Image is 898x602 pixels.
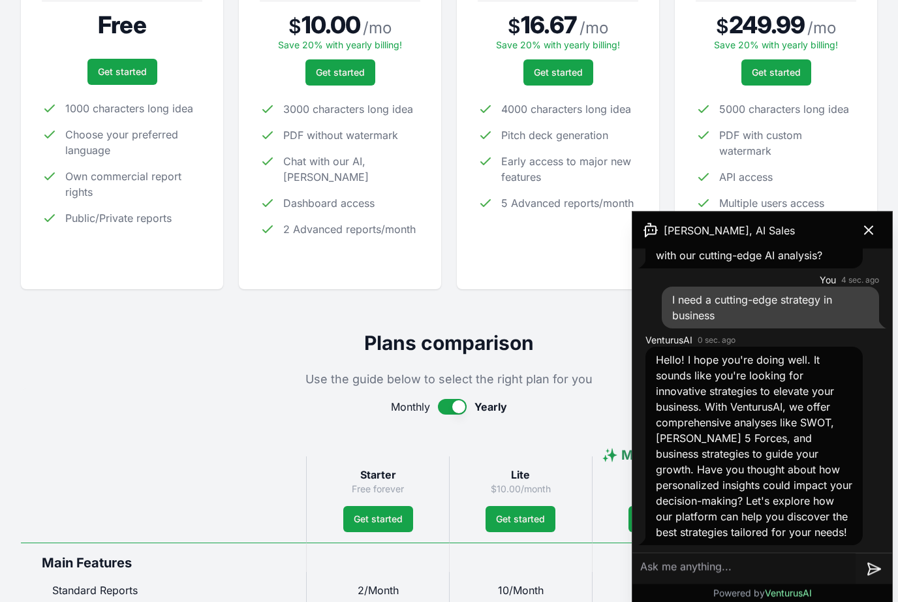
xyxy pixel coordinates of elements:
[628,506,698,532] a: Get started
[283,221,416,237] span: 2 Advanced reports/month
[283,101,413,117] span: 3000 characters long idea
[672,293,832,322] span: I need a cutting-edge strategy in business
[765,588,812,599] span: VenturusAI
[21,543,306,572] div: Main Features
[508,14,521,38] span: $
[719,127,856,159] span: PDF with custom watermark
[317,467,439,483] h3: Starter
[729,12,805,38] span: 249.99
[460,467,581,483] h3: Lite
[21,370,877,388] p: Use the guide below to select the right plan for you
[580,18,608,39] span: / mo
[65,168,202,200] span: Own commercial report rights
[501,101,631,117] span: 4000 characters long idea
[498,584,544,597] span: 10/Month
[741,59,811,86] a: Get started
[713,587,812,600] p: Powered by
[474,399,507,415] span: Yearly
[21,331,877,355] h2: Plans comparison
[645,334,692,347] span: VenturusAI
[719,101,849,117] span: 5000 characters long idea
[305,59,375,86] a: Get started
[496,39,620,50] span: Save 20% with yearly billing!
[501,195,634,211] span: 5 Advanced reports/month
[523,59,593,86] a: Get started
[807,18,836,39] span: / mo
[714,39,838,50] span: Save 20% with yearly billing!
[486,506,555,532] a: Get started
[283,127,398,143] span: PDF without watermark
[501,127,608,143] span: Pitch deck generation
[288,14,302,38] span: $
[283,153,420,185] span: Chat with our AI, [PERSON_NAME]
[358,584,399,597] span: 2/Month
[317,483,439,496] p: Free forever
[65,210,172,226] span: Public/Private reports
[391,399,430,415] span: Monthly
[363,18,392,39] span: / mo
[278,39,402,50] span: Save 20% with yearly billing!
[698,335,735,345] time: 0 sec. ago
[656,353,852,539] span: Hello! I hope you're doing well. It sounds like you're looking for innovative strategies to eleva...
[98,12,146,38] span: Free
[501,153,638,185] span: Early access to major new features
[664,223,795,238] span: [PERSON_NAME], AI Sales
[87,59,157,85] a: Get started
[343,506,413,532] a: Get started
[460,483,581,496] p: $10.00/month
[602,447,725,463] span: ✨ Most popular ✨
[716,14,729,38] span: $
[65,127,202,158] span: Choose your preferred language
[302,12,361,38] span: 10.00
[603,483,724,496] p: $16.67/month
[719,169,773,185] span: API access
[603,467,724,483] h3: Pro
[65,101,193,116] span: 1000 characters long idea
[521,12,577,38] span: 16.67
[719,195,824,211] span: Multiple users access
[283,195,375,211] span: Dashboard access
[841,275,879,285] time: 4 sec. ago
[820,274,836,287] span: You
